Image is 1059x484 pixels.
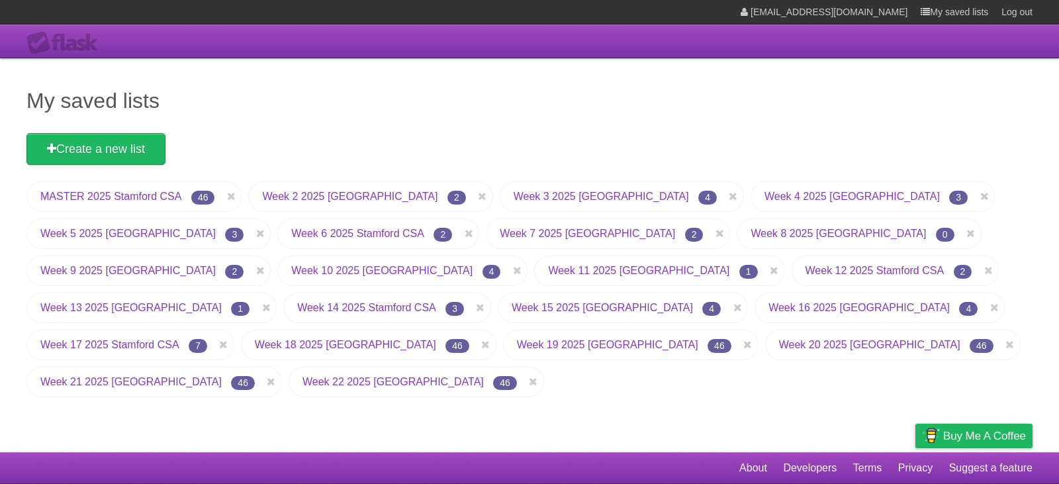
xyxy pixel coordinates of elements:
[685,228,704,242] span: 2
[231,376,255,390] span: 46
[959,302,978,316] span: 4
[493,376,517,390] span: 46
[751,228,926,239] a: Week 8 2025 [GEOGRAPHIC_DATA]
[949,456,1033,481] a: Suggest a feature
[853,456,882,481] a: Terms
[297,302,436,313] a: Week 14 2025 Stamford CSA
[255,339,436,350] a: Week 18 2025 [GEOGRAPHIC_DATA]
[40,302,222,313] a: Week 13 2025 [GEOGRAPHIC_DATA]
[954,265,972,279] span: 2
[708,339,731,353] span: 46
[739,265,758,279] span: 1
[225,228,244,242] span: 3
[291,265,473,276] a: Week 10 2025 [GEOGRAPHIC_DATA]
[445,339,469,353] span: 46
[483,265,501,279] span: 4
[702,302,721,316] span: 4
[517,339,698,350] a: Week 19 2025 [GEOGRAPHIC_DATA]
[191,191,215,205] span: 46
[26,31,106,55] div: Flask
[231,302,250,316] span: 1
[943,424,1026,448] span: Buy me a coffee
[40,191,181,202] a: MASTER 2025 Stamford CSA
[40,265,216,276] a: Week 9 2025 [GEOGRAPHIC_DATA]
[898,456,933,481] a: Privacy
[445,302,464,316] span: 3
[739,456,767,481] a: About
[936,228,954,242] span: 0
[779,339,960,350] a: Week 20 2025 [GEOGRAPHIC_DATA]
[806,265,944,276] a: Week 12 2025 Stamford CSA
[949,191,968,205] span: 3
[40,339,179,350] a: Week 17 2025 Stamford CSA
[40,376,222,387] a: Week 21 2025 [GEOGRAPHIC_DATA]
[189,339,207,353] span: 7
[434,228,452,242] span: 2
[291,228,424,239] a: Week 6 2025 Stamford CSA
[922,424,940,447] img: Buy me a coffee
[915,424,1033,448] a: Buy me a coffee
[548,265,729,276] a: Week 11 2025 [GEOGRAPHIC_DATA]
[262,191,437,202] a: Week 2 2025 [GEOGRAPHIC_DATA]
[764,191,940,202] a: Week 4 2025 [GEOGRAPHIC_DATA]
[225,265,244,279] span: 2
[447,191,466,205] span: 2
[500,228,675,239] a: Week 7 2025 [GEOGRAPHIC_DATA]
[514,191,689,202] a: Week 3 2025 [GEOGRAPHIC_DATA]
[768,302,950,313] a: Week 16 2025 [GEOGRAPHIC_DATA]
[512,302,693,313] a: Week 15 2025 [GEOGRAPHIC_DATA]
[26,85,1033,117] h1: My saved lists
[40,228,216,239] a: Week 5 2025 [GEOGRAPHIC_DATA]
[783,456,837,481] a: Developers
[26,133,165,165] a: Create a new list
[302,376,484,387] a: Week 22 2025 [GEOGRAPHIC_DATA]
[698,191,717,205] span: 4
[970,339,993,353] span: 46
